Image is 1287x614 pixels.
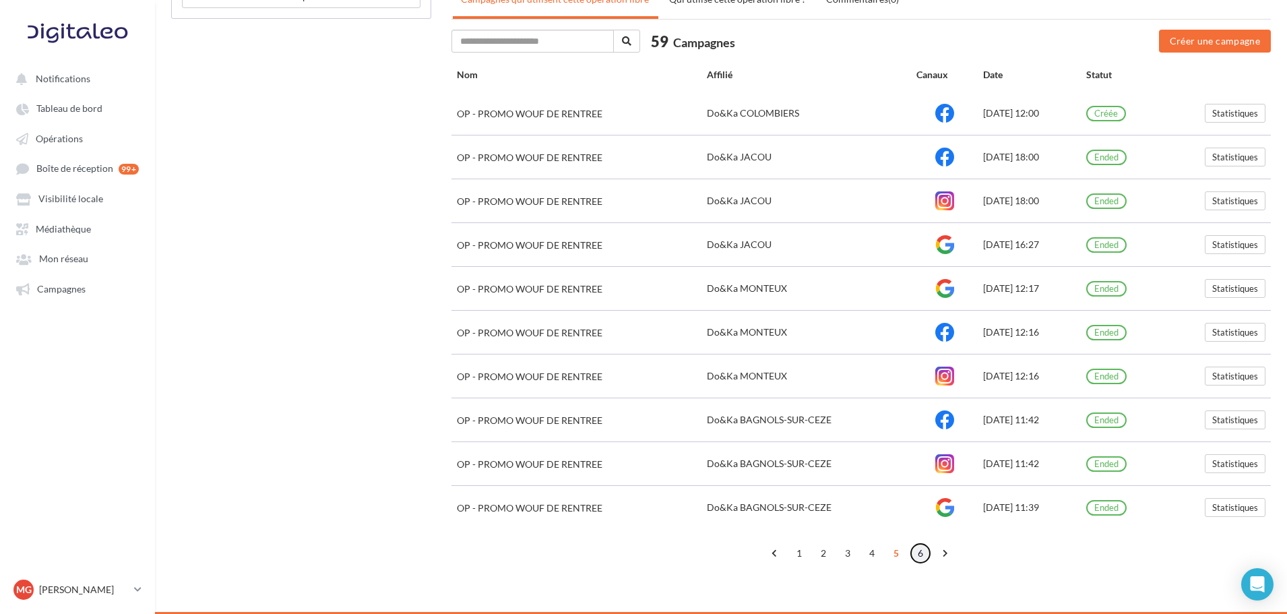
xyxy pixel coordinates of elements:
span: Do&Ka JACOU [707,239,772,250]
div: Open Intercom Messenger [1241,568,1274,601]
span: Do&Ka COLOMBIERS [707,107,799,119]
span: Notifications [36,73,90,84]
th: Statut [1081,63,1160,92]
span: OP - PROMO WOUF DE RENTREE [457,284,602,295]
p: [PERSON_NAME] [39,583,129,596]
a: › [934,543,955,564]
th: Nom [451,63,701,92]
span: [DATE] 11:42 [983,414,1039,425]
a: ‹ [764,543,786,564]
span: Ended [1091,460,1122,468]
span: Do&Ka MONTEUX [707,326,787,338]
button: Créer une campagne [1159,30,1271,53]
span: OP - PROMO WOUF DE RENTREE [457,152,602,164]
span: [DATE] 18:00 [983,195,1039,206]
th: Affilié [701,63,911,92]
span: Mon réseau [39,253,88,265]
span: Do&Ka JACOU [707,151,772,162]
span: Boîte de réception [36,163,113,175]
span: OP - PROMO WOUF DE RENTREE [457,240,602,251]
span: [DATE] 12:16 [983,326,1039,338]
a: 6 [910,543,931,564]
span: Ended [1091,503,1122,512]
a: MG [PERSON_NAME] [11,577,144,603]
span: Campagnes [673,35,735,50]
a: 5 [885,543,907,564]
button: Statistiques [1205,279,1265,298]
span: Ended [1091,328,1122,337]
span: [DATE] 18:00 [983,151,1039,162]
span: Do&Ka MONTEUX [707,370,787,381]
a: Visibilité locale [8,186,147,210]
span: [DATE] 12:00 [983,107,1039,119]
span: [DATE] 11:39 [983,501,1039,513]
a: Médiathèque [8,216,147,241]
span: Do&Ka BAGNOLS-SUR-CEZE [707,458,831,469]
span: Ended [1091,416,1122,425]
span: Ended [1091,372,1122,381]
span: [DATE] 16:27 [983,239,1039,250]
a: Opérations [8,126,147,150]
span: 59 [651,31,668,52]
span: Ended [1091,153,1122,162]
button: Statistiques [1205,367,1265,386]
span: Opérations [36,133,83,144]
button: Statistiques [1205,104,1265,123]
span: [DATE] 12:16 [983,370,1039,381]
button: Statistiques [1205,323,1265,342]
span: Do&Ka JACOU [707,195,772,206]
button: Statistiques [1205,410,1265,429]
span: [DATE] 11:42 [983,458,1039,469]
span: Ended [1091,241,1122,249]
span: Campagnes [37,283,86,295]
span: OP - PROMO WOUF DE RENTREE [457,503,602,514]
span: OP - PROMO WOUF DE RENTREE [457,109,602,120]
th: Canaux [911,63,978,92]
button: Statistiques [1205,148,1265,166]
span: OP - PROMO WOUF DE RENTREE [457,328,602,339]
a: 3 [837,543,858,564]
button: Notifications [8,66,142,90]
span: Ended [1091,197,1122,206]
a: Tableau de bord [8,96,147,120]
span: [DATE] 12:17 [983,282,1039,294]
a: Mon réseau [8,246,147,270]
span: MG [16,583,32,596]
span: Créée [1091,109,1121,118]
span: OP - PROMO WOUF DE RENTREE [457,196,602,208]
span: OP - PROMO WOUF DE RENTREE [457,459,602,470]
span: Ended [1091,284,1122,293]
span: Do&Ka MONTEUX [707,282,787,294]
button: Statistiques [1205,191,1265,210]
a: 2 [813,543,834,564]
button: Statistiques [1205,235,1265,254]
a: Boîte de réception 99+ [8,156,147,181]
span: OP - PROMO WOUF DE RENTREE [457,371,602,383]
button: Statistiques [1205,498,1265,517]
button: Statistiques [1205,454,1265,473]
div: 99+ [119,164,139,175]
span: Visibilité locale [38,193,103,205]
a: 1 [788,543,810,564]
th: Date [978,63,1081,92]
a: 4 [861,543,883,564]
a: Campagnes [8,276,147,301]
span: OP - PROMO WOUF DE RENTREE [457,415,602,427]
span: Do&Ka BAGNOLS-SUR-CEZE [707,414,831,425]
span: Médiathèque [36,223,91,235]
span: Do&Ka BAGNOLS-SUR-CEZE [707,501,831,513]
span: Tableau de bord [36,103,102,115]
